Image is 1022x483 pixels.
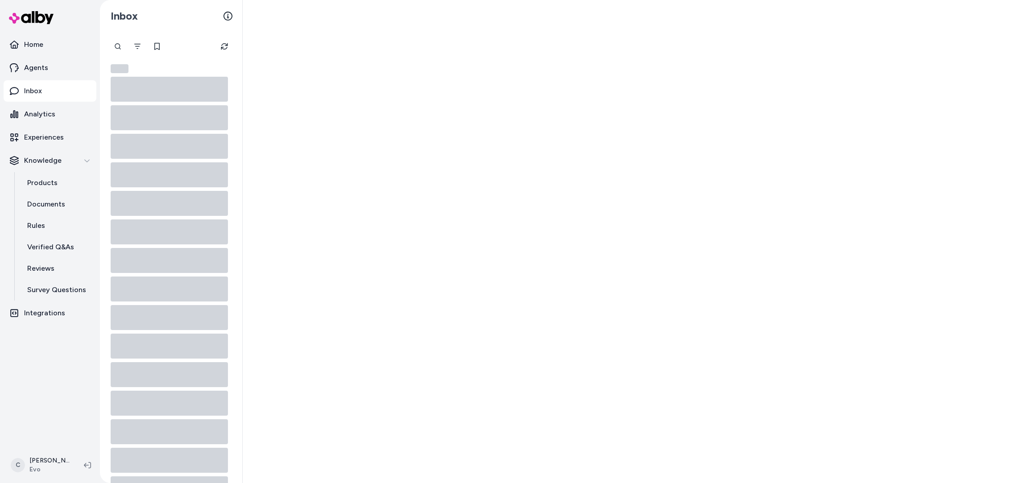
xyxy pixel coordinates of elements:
a: Reviews [18,258,96,279]
p: Reviews [27,263,54,274]
span: Evo [29,465,70,474]
p: Rules [27,220,45,231]
p: Products [27,178,58,188]
p: Experiences [24,132,64,143]
button: Knowledge [4,150,96,171]
button: C[PERSON_NAME]Evo [5,451,77,479]
a: Agents [4,57,96,78]
a: Rules [18,215,96,236]
a: Analytics [4,103,96,125]
button: Filter [128,37,146,55]
p: Home [24,39,43,50]
a: Experiences [4,127,96,148]
p: Agents [24,62,48,73]
span: C [11,458,25,472]
p: Knowledge [24,155,62,166]
a: Home [4,34,96,55]
a: Inbox [4,80,96,102]
a: Survey Questions [18,279,96,301]
a: Integrations [4,302,96,324]
p: Survey Questions [27,285,86,295]
p: Inbox [24,86,42,96]
h2: Inbox [111,9,138,23]
a: Documents [18,194,96,215]
a: Verified Q&As [18,236,96,258]
p: Verified Q&As [27,242,74,252]
p: Documents [27,199,65,210]
p: Analytics [24,109,55,120]
a: Products [18,172,96,194]
img: alby Logo [9,11,54,24]
p: Integrations [24,308,65,318]
p: [PERSON_NAME] [29,456,70,465]
button: Refresh [215,37,233,55]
